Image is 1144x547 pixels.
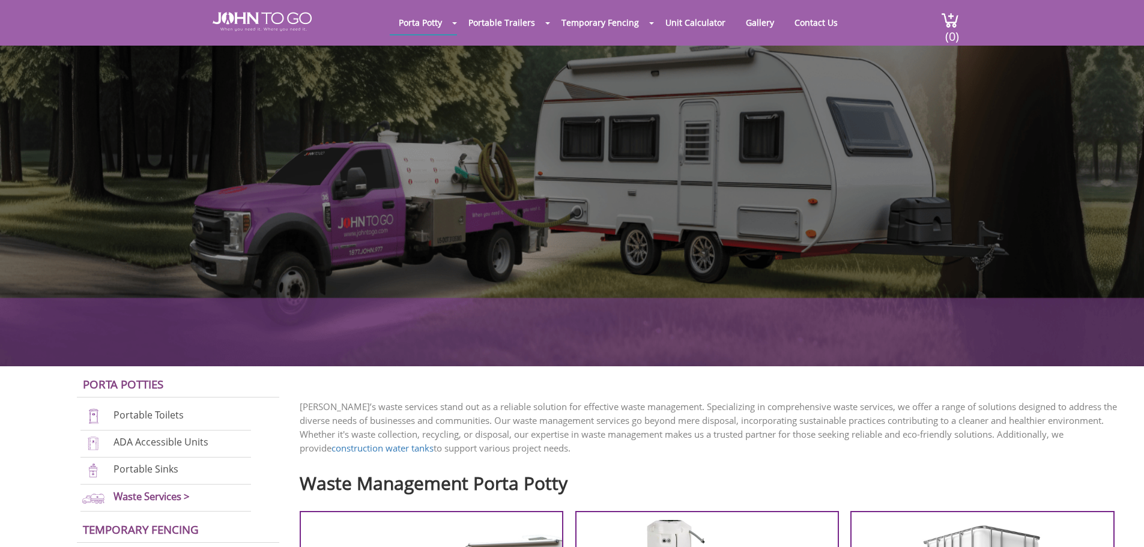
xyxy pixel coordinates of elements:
p: [PERSON_NAME]’s waste services stand out as a reliable solution for effective waste management. S... [300,400,1126,455]
a: construction water tanks [331,442,434,454]
a: Temporary Fencing [83,522,199,537]
img: portable-toilets-new.png [80,408,106,425]
img: cart a [941,12,959,28]
a: Porta Potty [390,11,451,34]
a: Unit Calculator [656,11,734,34]
a: Porta Potties [83,376,163,391]
img: waste-services-new.png [80,490,106,506]
a: Gallery [737,11,783,34]
a: ADA Accessible Units [113,435,208,449]
a: Portable Sinks [113,462,178,476]
h2: Waste Management Porta Potty [300,467,1126,493]
a: Portable Toilets [113,409,184,422]
span: (0) [945,19,959,44]
a: Temporary Fencing [552,11,648,34]
img: portable-sinks-new.png [80,462,106,479]
img: JOHN to go [213,12,312,31]
img: ADA-units-new.png [80,435,106,452]
a: Contact Us [785,11,847,34]
a: Portable Trailers [459,11,544,34]
a: Waste Services > [113,489,190,503]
